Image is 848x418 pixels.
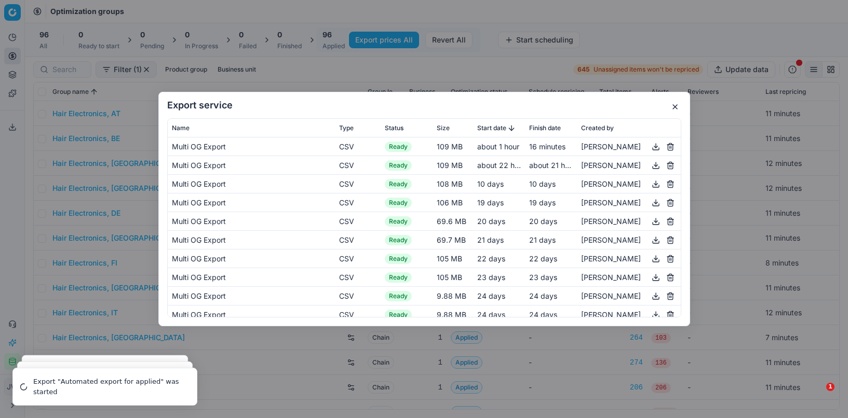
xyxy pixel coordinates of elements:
span: 22 days [477,254,505,263]
div: Multi OG Export [172,142,331,152]
div: CSV [339,291,376,301]
span: 23 days [477,273,505,282]
span: 24 days [529,291,557,300]
span: Ready [385,291,412,301]
div: Multi OG Export [172,235,331,245]
div: 108 MB [437,179,469,189]
div: 69.6 MB [437,216,469,227]
div: [PERSON_NAME] [581,253,677,265]
div: 9.88 MB [437,291,469,301]
iframe: Intercom live chat [805,383,830,408]
span: Ready [385,216,412,227]
div: CSV [339,142,376,152]
div: [PERSON_NAME] [581,159,677,172]
span: 24 days [529,310,557,319]
div: 109 MB [437,160,469,171]
div: CSV [339,310,376,320]
div: [PERSON_NAME] [581,197,677,209]
div: 105 MB [437,254,469,264]
span: Ready [385,198,412,208]
span: Finish date [529,124,561,132]
div: CSV [339,254,376,264]
button: Sorted by Start date descending [506,123,517,133]
span: 19 days [529,198,556,207]
div: Multi OG Export [172,198,331,208]
span: about 1 hour [477,142,519,151]
span: Created by [581,124,614,132]
div: Multi OG Export [172,272,331,283]
span: 21 days [477,235,504,244]
div: CSV [339,179,376,189]
span: Ready [385,179,412,189]
div: CSV [339,235,376,245]
span: about 22 hours [477,161,529,170]
div: 105 MB [437,272,469,283]
span: 23 days [529,273,557,282]
div: [PERSON_NAME] [581,141,677,153]
span: 1 [826,383,834,391]
span: Ready [385,310,412,320]
span: Ready [385,272,412,283]
span: Name [172,124,190,132]
span: Type [339,124,354,132]
span: Size [437,124,450,132]
div: 109 MB [437,142,469,152]
span: 10 days [477,179,504,188]
div: [PERSON_NAME] [581,271,677,284]
span: 19 days [477,198,504,207]
div: Multi OG Export [172,179,331,189]
div: Multi OG Export [172,291,331,301]
span: 22 days [529,254,557,263]
span: Ready [385,160,412,171]
span: Start date [477,124,506,132]
h2: Export service [167,101,681,110]
div: CSV [339,272,376,283]
div: 69.7 MB [437,235,469,245]
div: Multi OG Export [172,310,331,320]
div: CSV [339,216,376,227]
span: 20 days [477,217,505,226]
div: Multi OG Export [172,216,331,227]
span: about 21 hours [529,161,580,170]
div: 9.88 MB [437,310,469,320]
div: Multi OG Export [172,254,331,264]
span: 24 days [477,291,505,300]
div: [PERSON_NAME] [581,178,677,190]
div: CSV [339,160,376,171]
span: Ready [385,142,412,152]
div: [PERSON_NAME] [581,234,677,246]
span: Status [385,124,403,132]
span: Ready [385,254,412,264]
span: 24 days [477,310,505,319]
span: 20 days [529,217,557,226]
div: [PERSON_NAME] [581,215,677,228]
div: [PERSON_NAME] [581,290,677,302]
span: 10 days [529,179,556,188]
span: 21 days [529,235,556,244]
div: Multi OG Export [172,160,331,171]
span: Ready [385,235,412,245]
div: CSV [339,198,376,208]
div: [PERSON_NAME] [581,309,677,321]
div: 106 MB [437,198,469,208]
span: 16 minutes [529,142,566,151]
